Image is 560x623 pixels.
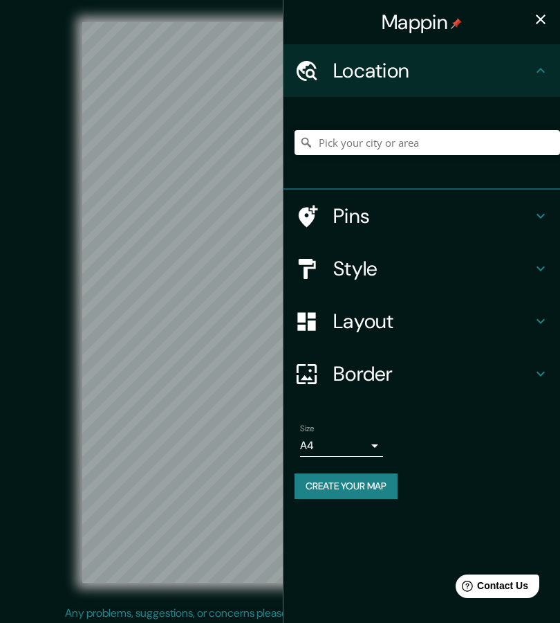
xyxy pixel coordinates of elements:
[283,44,560,97] div: Location
[300,435,383,457] div: A4
[283,242,560,295] div: Style
[382,10,462,35] h4: Mappin
[333,309,532,334] h4: Layout
[437,569,545,608] iframe: Help widget launcher
[295,473,398,499] button: Create your map
[295,130,560,155] input: Pick your city or area
[283,347,560,400] div: Border
[333,58,532,83] h4: Location
[82,22,478,583] canvas: Map
[300,423,315,435] label: Size
[283,295,560,347] div: Layout
[283,190,560,242] div: Pins
[333,256,532,281] h4: Style
[451,18,462,29] img: pin-icon.png
[65,605,490,622] p: Any problems, suggestions, or concerns please email .
[333,361,532,386] h4: Border
[333,204,532,228] h4: Pins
